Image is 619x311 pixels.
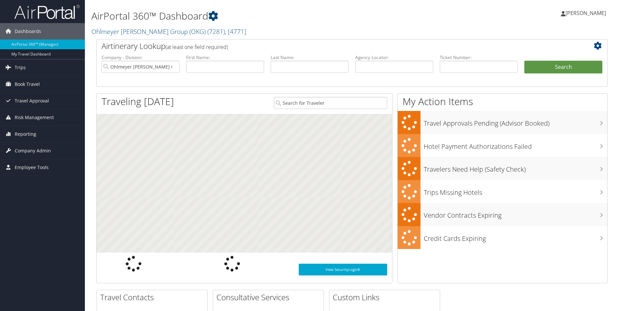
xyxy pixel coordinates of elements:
h2: Consultative Services [216,292,324,303]
span: Company Admin [15,143,51,159]
a: Hotel Payment Authorizations Failed [398,134,607,157]
label: Ticket Number: [440,54,518,61]
a: View SecurityLogic® [299,264,388,275]
h3: Hotel Payment Authorizations Failed [424,139,607,151]
label: First Name: [186,54,264,61]
h1: My Action Items [398,95,607,108]
a: Ohlmeyer [PERSON_NAME] Group (OKG) [91,27,246,36]
a: [PERSON_NAME] [561,3,612,23]
span: Risk Management [15,109,54,126]
a: Travelers Need Help (Safety Check) [398,157,607,180]
span: Trips [15,59,26,76]
span: Travel Approval [15,93,49,109]
span: Book Travel [15,76,40,92]
h3: Credit Cards Expiring [424,231,607,243]
a: Vendor Contracts Expiring [398,203,607,226]
h2: Custom Links [333,292,440,303]
img: airportal-logo.png [14,4,80,20]
a: Travel Approvals Pending (Advisor Booked) [398,111,607,134]
h1: AirPortal 360™ Dashboard [91,9,439,23]
label: Agency Locator: [355,54,433,61]
label: Last Name: [271,54,349,61]
a: Trips Missing Hotels [398,180,607,203]
h1: Traveling [DATE] [102,95,174,108]
span: Reporting [15,126,36,142]
a: Credit Cards Expiring [398,226,607,249]
label: Company - Division: [102,54,180,61]
h3: Travel Approvals Pending (Advisor Booked) [424,116,607,128]
span: Employee Tools [15,159,49,176]
h2: Airtinerary Lookup [102,40,560,52]
span: , [ 4771 ] [225,27,246,36]
input: Search for Traveler [274,97,387,109]
h3: Vendor Contracts Expiring [424,208,607,220]
h3: Trips Missing Hotels [424,185,607,197]
span: Dashboards [15,23,41,39]
span: ( 7281 ) [207,27,225,36]
h3: Travelers Need Help (Safety Check) [424,162,607,174]
button: Search [524,61,602,74]
h2: Travel Contacts [100,292,207,303]
span: (at least one field required) [166,43,228,51]
span: [PERSON_NAME] [565,9,606,17]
